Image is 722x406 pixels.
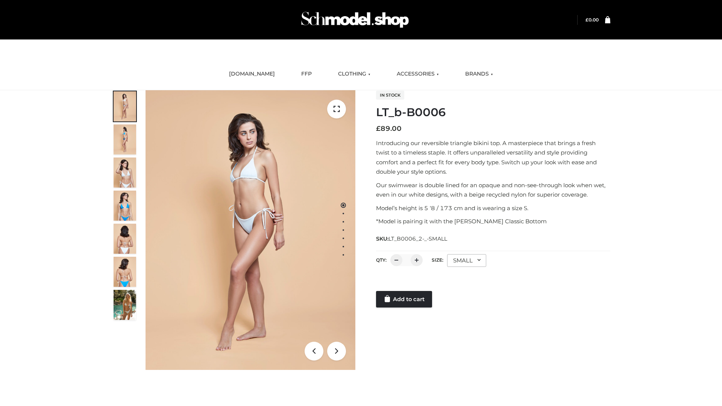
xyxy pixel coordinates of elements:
[376,124,402,133] bdi: 89.00
[114,257,136,287] img: ArielClassicBikiniTop_CloudNine_AzureSky_OW114ECO_8-scaled.jpg
[376,106,610,119] h1: LT_b-B0006
[376,124,381,133] span: £
[376,138,610,177] p: Introducing our reversible triangle bikini top. A masterpiece that brings a fresh twist to a time...
[585,17,599,23] a: £0.00
[299,5,411,35] img: Schmodel Admin 964
[585,17,589,23] span: £
[376,291,432,308] a: Add to cart
[296,66,317,82] a: FFP
[376,217,610,226] p: *Model is pairing it with the [PERSON_NAME] Classic Bottom
[114,124,136,155] img: ArielClassicBikiniTop_CloudNine_AzureSky_OW114ECO_2-scaled.jpg
[114,290,136,320] img: Arieltop_CloudNine_AzureSky2.jpg
[332,66,376,82] a: CLOTHING
[432,257,443,263] label: Size:
[388,235,447,242] span: LT_B0006_2-_-SMALL
[376,234,448,243] span: SKU:
[146,90,355,370] img: ArielClassicBikiniTop_CloudNine_AzureSky_OW114ECO_1
[376,257,387,263] label: QTY:
[391,66,444,82] a: ACCESSORIES
[447,254,486,267] div: SMALL
[114,224,136,254] img: ArielClassicBikiniTop_CloudNine_AzureSky_OW114ECO_7-scaled.jpg
[114,191,136,221] img: ArielClassicBikiniTop_CloudNine_AzureSky_OW114ECO_4-scaled.jpg
[223,66,281,82] a: [DOMAIN_NAME]
[376,180,610,200] p: Our swimwear is double lined for an opaque and non-see-through look when wet, even in our white d...
[114,158,136,188] img: ArielClassicBikiniTop_CloudNine_AzureSky_OW114ECO_3-scaled.jpg
[460,66,499,82] a: BRANDS
[114,91,136,121] img: ArielClassicBikiniTop_CloudNine_AzureSky_OW114ECO_1-scaled.jpg
[585,17,599,23] bdi: 0.00
[376,203,610,213] p: Model’s height is 5 ‘8 / 173 cm and is wearing a size S.
[376,91,404,100] span: In stock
